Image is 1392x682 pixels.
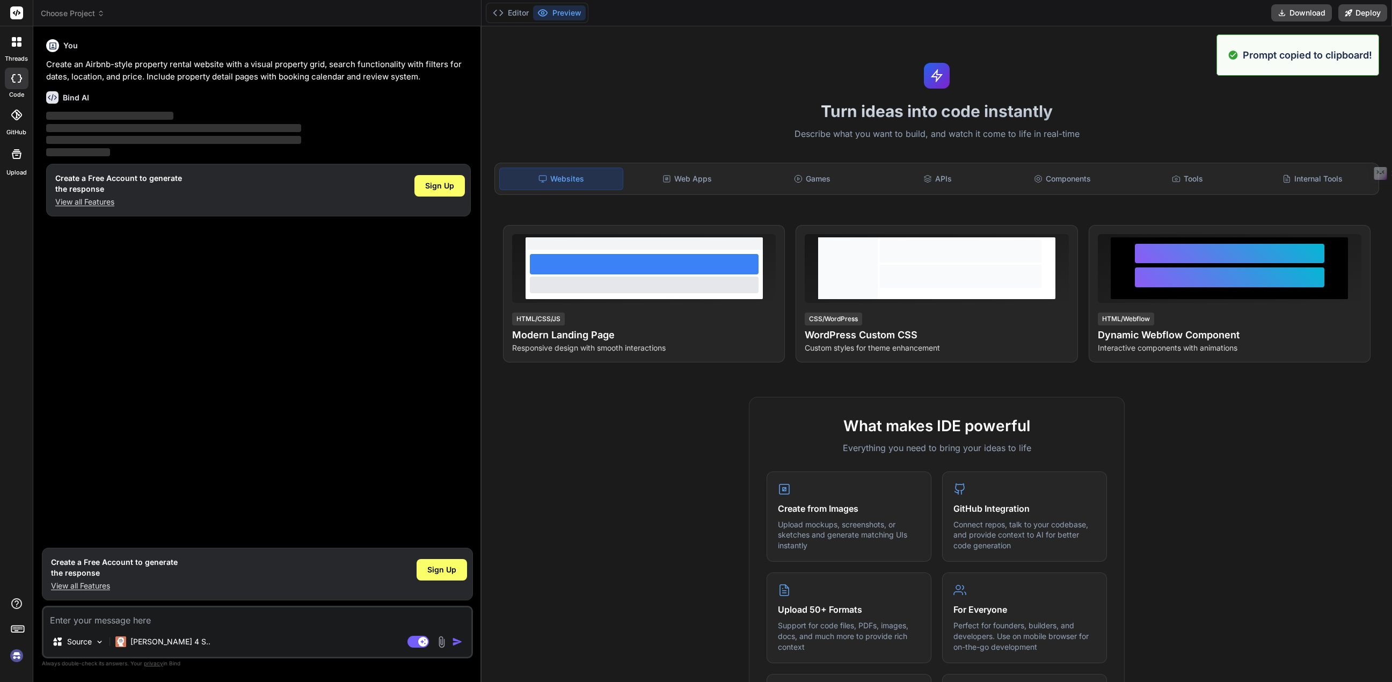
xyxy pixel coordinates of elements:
[95,637,104,647] img: Pick Models
[1001,168,1124,190] div: Components
[115,636,126,647] img: Claude 4 Sonnet
[1338,4,1387,21] button: Deploy
[512,313,565,325] div: HTML/CSS/JS
[63,92,89,103] h6: Bind AI
[1271,4,1332,21] button: Download
[46,148,110,156] span: ‌
[42,658,473,669] p: Always double-check its answers. Your in Bind
[5,54,28,63] label: threads
[435,636,448,648] img: attachment
[876,168,999,190] div: APIs
[67,636,92,647] p: Source
[778,603,920,616] h4: Upload 50+ Formats
[55,197,182,207] p: View all Features
[1126,168,1249,190] div: Tools
[1243,48,1372,62] p: Prompt copied to clipboard!
[427,564,456,575] span: Sign Up
[1098,328,1361,343] h4: Dynamic Webflow Component
[41,8,105,19] span: Choose Project
[488,101,1386,121] h1: Turn ideas into code instantly
[46,112,173,120] span: ‌
[512,328,776,343] h4: Modern Landing Page
[805,328,1068,343] h4: WordPress Custom CSS
[452,636,463,647] img: icon
[9,90,24,99] label: code
[778,502,920,515] h4: Create from Images
[953,502,1096,515] h4: GitHub Integration
[1251,168,1374,190] div: Internal Tools
[953,603,1096,616] h4: For Everyone
[533,5,586,20] button: Preview
[63,40,78,51] h6: You
[55,173,182,194] h1: Create a Free Account to generate the response
[51,581,178,591] p: View all Features
[499,168,623,190] div: Websites
[46,136,301,144] span: ‌
[767,415,1107,437] h2: What makes IDE powerful
[1228,48,1238,62] img: alert
[51,557,178,578] h1: Create a Free Account to generate the response
[8,647,26,665] img: signin
[6,168,27,177] label: Upload
[805,313,862,325] div: CSS/WordPress
[778,620,920,652] p: Support for code files, PDFs, images, docs, and much more to provide rich context
[488,127,1386,141] p: Describe what you want to build, and watch it come to life in real-time
[1098,313,1154,325] div: HTML/Webflow
[750,168,873,190] div: Games
[625,168,748,190] div: Web Apps
[144,660,163,666] span: privacy
[46,59,471,83] p: Create an Airbnb-style property rental website with a visual property grid, search functionality ...
[512,343,776,353] p: Responsive design with smooth interactions
[767,441,1107,454] p: Everything you need to bring your ideas to life
[425,180,454,191] span: Sign Up
[953,620,1096,652] p: Perfect for founders, builders, and developers. Use on mobile browser for on-the-go development
[953,519,1096,551] p: Connect repos, talk to your codebase, and provide context to AI for better code generation
[805,343,1068,353] p: Custom styles for theme enhancement
[489,5,533,20] button: Editor
[1098,343,1361,353] p: Interactive components with animations
[46,124,301,132] span: ‌
[6,128,26,137] label: GitHub
[130,636,210,647] p: [PERSON_NAME] 4 S..
[778,519,920,551] p: Upload mockups, screenshots, or sketches and generate matching UIs instantly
